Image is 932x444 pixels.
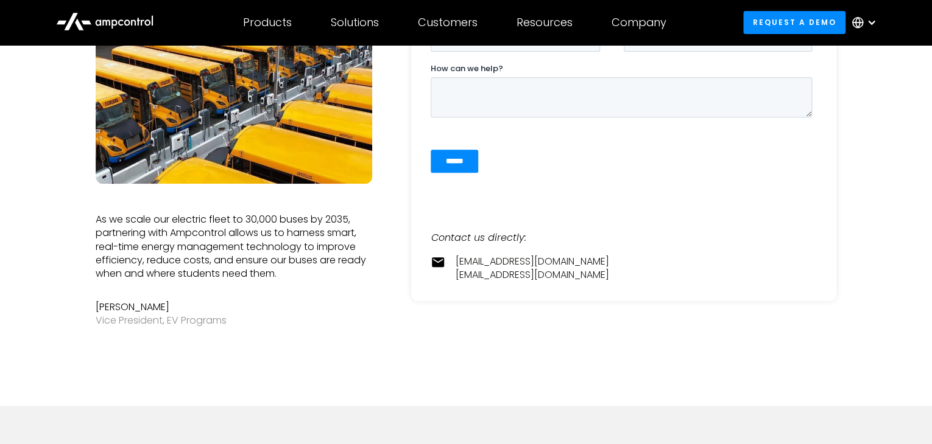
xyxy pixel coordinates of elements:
[418,16,478,29] div: Customers
[743,11,846,33] a: Request a demo
[331,16,379,29] div: Solutions
[517,16,573,29] div: Resources
[455,255,609,268] a: [EMAIL_ADDRESS][DOMAIN_NAME]
[612,16,666,29] div: Company
[243,16,292,29] div: Products
[431,231,817,245] div: Contact us directly:
[455,268,609,282] a: [EMAIL_ADDRESS][DOMAIN_NAME]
